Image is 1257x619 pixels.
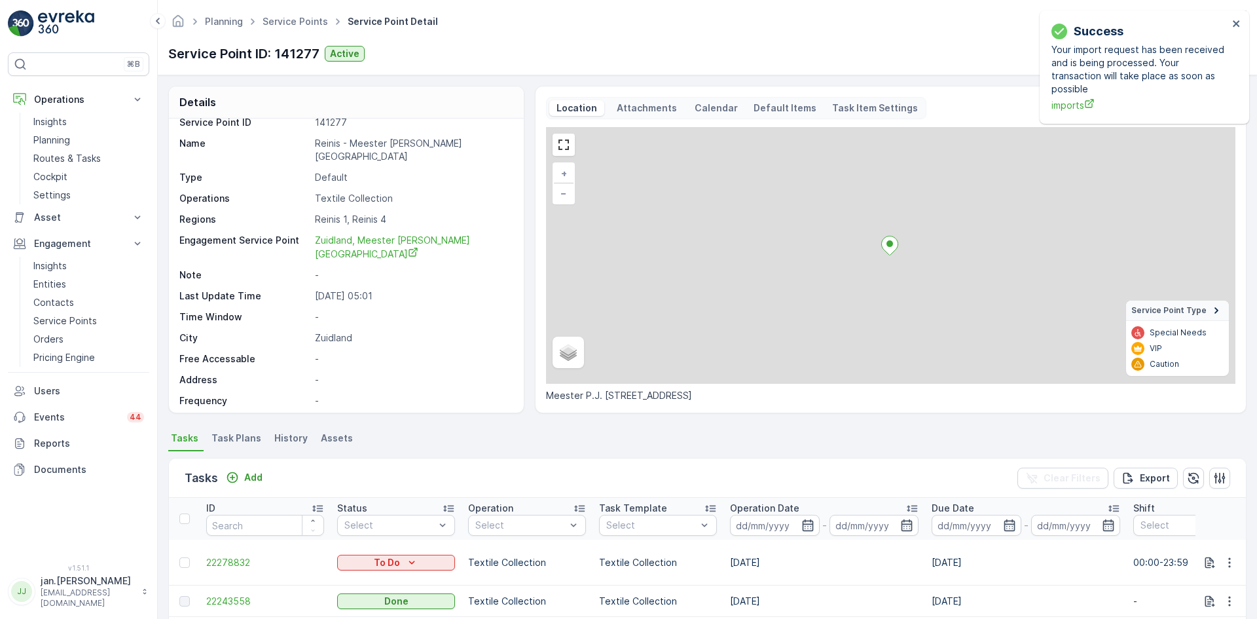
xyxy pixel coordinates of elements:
p: Default [315,171,510,184]
a: Layers [554,338,583,367]
p: Service Point ID: 141277 [168,44,319,64]
p: Last Update Time [179,290,310,303]
input: dd/mm/yyyy [1031,515,1121,536]
p: [DATE] 05:01 [315,290,510,303]
a: Insights [28,113,149,131]
p: Status [337,502,367,515]
a: Service Points [28,312,149,330]
p: Select [606,519,697,532]
a: Settings [28,186,149,204]
span: imports [1051,98,1228,112]
p: Operation [468,502,513,515]
p: Type [179,171,310,184]
p: Task Item Settings [832,102,918,115]
button: Add [221,470,268,485]
p: To Do [374,556,400,569]
p: Export [1140,472,1170,485]
p: - [315,310,510,324]
a: Entities [28,275,149,293]
a: Zoom In [554,164,574,183]
td: [DATE] [925,586,1127,617]
span: 22278832 [206,556,324,569]
p: Location [555,102,599,115]
img: logo [8,10,34,37]
a: Planning [28,131,149,149]
a: Pricing Engine [28,348,149,367]
button: Done [337,593,455,609]
span: 22243558 [206,595,324,608]
p: Textile Collection [468,556,586,569]
span: Assets [321,432,353,445]
p: Note [179,269,310,282]
a: Orders [28,330,149,348]
p: - [315,269,510,282]
p: Operations [179,192,310,205]
p: - [315,373,510,386]
p: Insights [33,115,67,128]
a: Contacts [28,293,149,312]
span: Service Point Type [1131,305,1207,316]
p: Settings [33,189,71,202]
a: Reports [8,430,149,457]
p: 141277 [315,116,510,129]
p: Orders [33,333,64,346]
p: Zuidland [315,331,510,345]
a: Documents [8,457,149,483]
button: close [1232,18,1241,31]
div: JJ [11,581,32,602]
p: Success [1074,22,1123,41]
p: - [315,352,510,366]
button: Engagement [8,231,149,257]
p: Clear Filters [1044,472,1101,485]
p: Textile Collection [599,556,717,569]
a: Zoom Out [554,183,574,203]
button: Export [1114,468,1178,489]
a: Cockpit [28,168,149,186]
input: dd/mm/yyyy [932,515,1021,536]
p: Select [475,519,566,532]
span: + [561,168,567,179]
p: Add [244,471,263,484]
p: Events [34,411,119,424]
p: Textile Collection [599,595,717,608]
p: Reinis 1, Reinis 4 [315,213,510,226]
p: [EMAIL_ADDRESS][DOMAIN_NAME] [41,588,135,609]
span: v 1.51.1 [8,564,149,572]
p: Documents [34,463,144,476]
p: Select [344,519,435,532]
p: Cockpit [33,170,67,183]
p: Special Needs [1150,328,1207,338]
p: Time Window [179,310,310,324]
p: jan.[PERSON_NAME] [41,574,135,588]
span: Tasks [171,432,198,445]
p: Service Point ID [179,116,310,129]
p: - [822,517,827,533]
p: Select [1140,519,1231,532]
a: Service Points [263,16,328,27]
p: - [1024,517,1029,533]
p: Textile Collection [315,192,510,205]
p: Attachments [615,102,679,115]
span: History [274,432,308,445]
input: Search [206,515,324,536]
p: Insights [33,259,67,272]
p: Meester P.J. [STREET_ADDRESS] [546,389,1235,402]
a: Homepage [171,19,185,30]
p: Pricing Engine [33,351,95,364]
span: Service Point Detail [345,15,441,28]
p: Planning [33,134,70,147]
p: Name [179,137,310,163]
div: Toggle Row Selected [179,557,190,568]
p: Users [34,385,144,398]
a: Users [8,378,149,404]
img: logo_light-DOdMpM7g.png [38,10,94,37]
p: VIP [1150,343,1162,354]
td: [DATE] [723,586,925,617]
p: Active [330,47,359,60]
p: Reinis - Meester [PERSON_NAME][GEOGRAPHIC_DATA] [315,137,510,163]
p: 44 [130,412,141,422]
p: Operation Date [730,502,799,515]
p: Regions [179,213,310,226]
p: Service Points [33,314,97,328]
p: Due Date [932,502,974,515]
